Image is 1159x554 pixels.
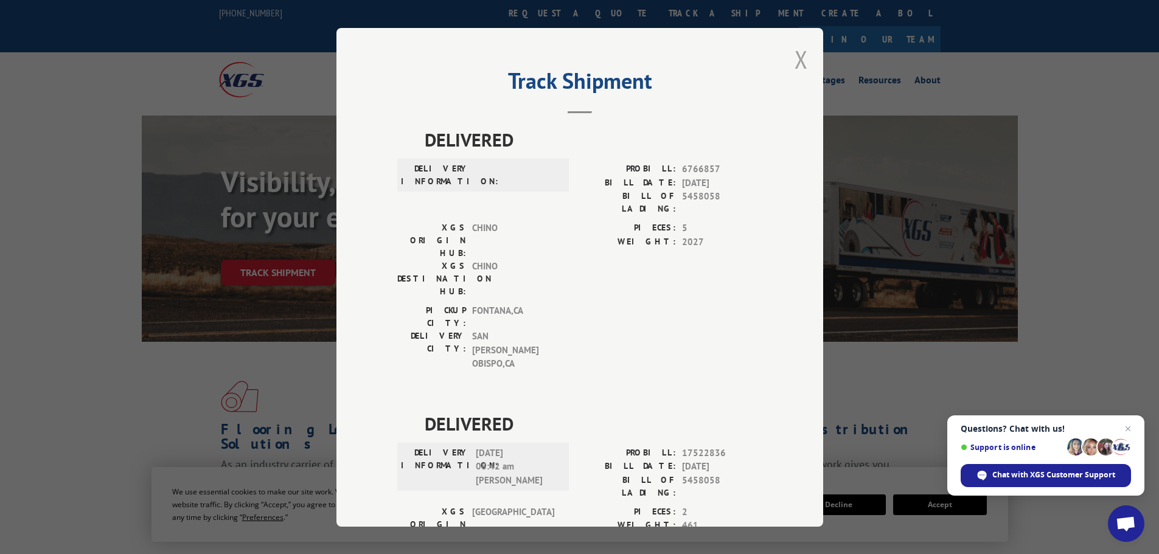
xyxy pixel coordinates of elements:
label: PROBILL: [580,446,676,460]
span: Chat with XGS Customer Support [992,469,1115,480]
span: 5 [682,221,762,235]
label: XGS ORIGIN HUB: [397,221,466,260]
span: DELIVERED [425,126,762,153]
label: XGS ORIGIN HUB: [397,505,466,543]
span: 2 [682,505,762,519]
span: [DATE] 08:42 am [PERSON_NAME] [476,446,558,487]
span: [DATE] [682,176,762,190]
label: DELIVERY INFORMATION: [401,162,470,188]
label: WEIGHT: [580,519,676,533]
label: BILL DATE: [580,176,676,190]
span: DELIVERED [425,409,762,437]
span: [DATE] [682,460,762,474]
span: 17522836 [682,446,762,460]
span: 5458058 [682,473,762,499]
span: Questions? Chat with us! [961,424,1131,434]
label: PIECES: [580,221,676,235]
label: XGS DESTINATION HUB: [397,260,466,298]
span: [GEOGRAPHIC_DATA] [472,505,554,543]
span: FONTANA , CA [472,304,554,330]
label: DELIVERY CITY: [397,330,466,371]
label: BILL OF LADING: [580,190,676,215]
label: WEIGHT: [580,235,676,249]
span: 461 [682,519,762,533]
span: CHINO [472,221,554,260]
span: 5458058 [682,190,762,215]
span: CHINO [472,260,554,298]
label: PICKUP CITY: [397,304,466,330]
label: BILL DATE: [580,460,676,474]
span: Support is online [961,443,1063,452]
button: Close modal [795,43,808,75]
label: PIECES: [580,505,676,519]
div: Chat with XGS Customer Support [961,464,1131,487]
label: PROBILL: [580,162,676,176]
label: DELIVERY INFORMATION: [401,446,470,487]
span: Close chat [1121,421,1135,436]
div: Open chat [1108,505,1144,542]
span: 2027 [682,235,762,249]
span: 6766857 [682,162,762,176]
label: BILL OF LADING: [580,473,676,499]
span: SAN [PERSON_NAME] OBISPO , CA [472,330,554,371]
h2: Track Shipment [397,72,762,95]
